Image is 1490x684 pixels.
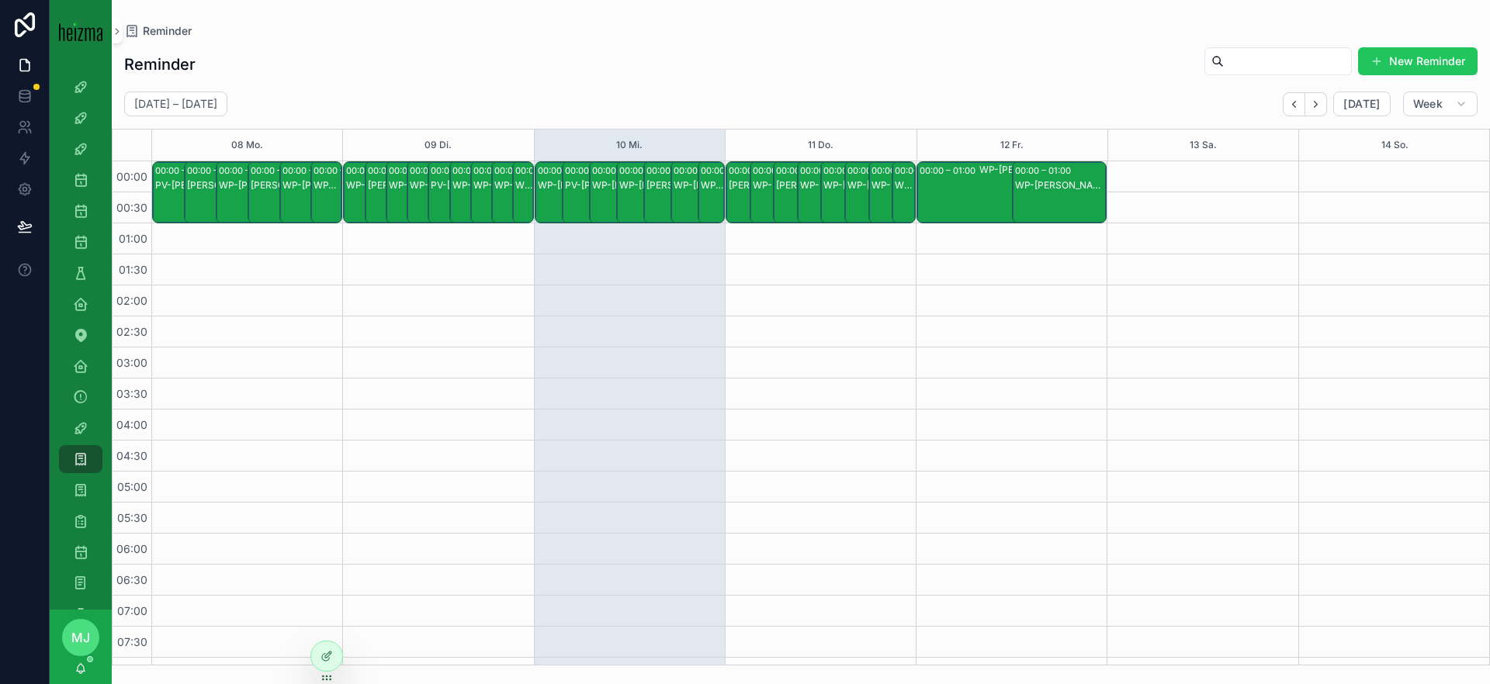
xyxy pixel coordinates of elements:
[753,179,788,192] div: WP-[PERSON_NAME]
[892,162,915,223] div: 00:00 – 01:00WP-[PERSON_NAME]
[776,163,836,178] div: 00:00 – 01:00
[187,179,236,192] div: [PERSON_NAME]
[113,604,151,617] span: 07:00
[368,179,399,192] div: [PERSON_NAME]
[113,449,151,462] span: 04:30
[153,162,205,223] div: 00:00 – 01:00PV-[PERSON_NAME]
[113,356,151,369] span: 03:00
[798,162,837,223] div: 00:00 – 01:00WP-[PERSON_NAME]
[113,201,151,214] span: 00:30
[280,162,332,223] div: 00:00 – 01:00WP-[PERSON_NAME]
[431,179,462,192] div: PV-[PERSON_NAME]
[494,179,525,192] div: WP-[PERSON_NAME]
[1000,130,1024,161] button: 12 Fr.
[471,162,505,223] div: 00:00 – 01:00WP-[PERSON_NAME]
[800,179,836,192] div: WP-[PERSON_NAME]
[1283,92,1305,116] button: Back
[1015,179,1106,192] div: WP-[PERSON_NAME]
[410,163,470,178] div: 00:00 – 01:00
[726,162,765,223] div: 00:00 – 01:00[PERSON_NAME]
[389,163,449,178] div: 00:00 – 01:00
[869,162,908,223] div: 00:00 – 01:00WP-[PERSON_NAME]
[871,179,907,192] div: WP-[PERSON_NAME]
[311,162,341,223] div: 00:00 – 01:00WP-[PERSON_NAME]
[155,179,204,192] div: PV-[PERSON_NAME]
[538,179,580,192] div: WP-[PERSON_NAME]
[1190,130,1217,161] button: 13 Sa.
[1013,162,1107,223] div: 00:00 – 01:00WP-[PERSON_NAME]
[565,163,625,178] div: 00:00 – 01:00
[314,179,341,192] div: WP-[PERSON_NAME]
[492,162,526,223] div: 00:00 – 01:00WP-[PERSON_NAME]
[674,179,716,192] div: WP-[PERSON_NAME]
[538,163,598,178] div: 00:00 – 01:00
[590,162,635,223] div: 00:00 – 01:00WP-[PERSON_NAME]
[155,163,215,178] div: 00:00 – 01:00
[115,232,151,245] span: 01:00
[646,179,688,192] div: [PERSON_NAME]
[59,21,102,41] img: App logo
[917,162,1077,223] div: 00:00 – 01:00WP-[PERSON_NAME]
[113,480,151,493] span: 05:00
[113,294,151,307] span: 02:00
[344,162,378,223] div: 00:00 – 01:00WP-[PERSON_NAME]
[185,162,237,223] div: 00:00 – 01:00[PERSON_NAME]
[251,179,300,192] div: [PERSON_NAME]
[473,179,504,192] div: WP-[PERSON_NAME]
[187,163,247,178] div: 00:00 – 01:00
[753,163,813,178] div: 00:00 – 01:00
[871,163,931,178] div: 00:00 – 01:00
[1358,47,1478,75] button: New Reminder
[71,628,90,647] span: MJ
[644,162,689,223] div: 00:00 – 01:00[PERSON_NAME]
[729,163,788,178] div: 00:00 – 01:00
[823,179,859,192] div: WP-[PERSON_NAME]
[808,130,833,161] div: 11 Do.
[124,23,192,39] a: Reminder
[1381,130,1409,161] button: 14 So.
[701,179,723,192] div: WP-[PERSON_NAME]
[366,162,400,223] div: 00:00 – 01:00[PERSON_NAME]
[231,130,263,161] button: 08 Mo.
[515,163,575,178] div: 00:00 – 01:00
[800,163,860,178] div: 00:00 – 01:00
[113,511,151,524] span: 05:30
[698,162,724,223] div: 00:00 – 01:00WP-[PERSON_NAME]
[774,162,813,223] div: 00:00 – 01:00[PERSON_NAME]
[219,163,279,178] div: 00:00 – 01:00
[431,163,490,178] div: 00:00 – 01:00
[1015,163,1075,178] div: 00:00 – 01:00
[895,163,955,178] div: 00:00 – 01:00
[410,179,441,192] div: WP-[PERSON_NAME]
[389,179,420,192] div: WP-[PERSON_NAME]
[219,179,268,192] div: WP-[PERSON_NAME]
[979,164,1076,176] div: WP-[PERSON_NAME]
[535,162,580,223] div: 00:00 – 01:00WP-[PERSON_NAME]
[113,170,151,183] span: 00:00
[251,163,310,178] div: 00:00 – 01:00
[1413,97,1443,111] span: Week
[619,179,661,192] div: WP-[PERSON_NAME]
[113,418,151,431] span: 04:00
[616,130,643,161] div: 10 Mi.
[1343,97,1380,111] span: [DATE]
[452,179,483,192] div: WP-[PERSON_NAME]
[115,263,151,276] span: 01:30
[386,162,421,223] div: 00:00 – 01:00WP-[PERSON_NAME]
[619,163,679,178] div: 00:00 – 01:00
[473,163,533,178] div: 00:00 – 01:00
[346,179,377,192] div: WP-[PERSON_NAME]
[452,163,512,178] div: 00:00 – 01:00
[592,179,634,192] div: WP-[PERSON_NAME]
[1305,92,1327,116] button: Next
[124,54,196,75] h1: Reminder
[592,163,652,178] div: 00:00 – 01:00
[282,179,331,192] div: WP-[PERSON_NAME]
[428,162,463,223] div: 00:00 – 01:00PV-[PERSON_NAME]
[646,163,706,178] div: 00:00 – 01:00
[368,163,428,178] div: 00:00 – 01:00
[515,179,532,192] div: WP-[DEMOGRAPHIC_DATA][PERSON_NAME]
[494,163,554,178] div: 00:00 – 01:00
